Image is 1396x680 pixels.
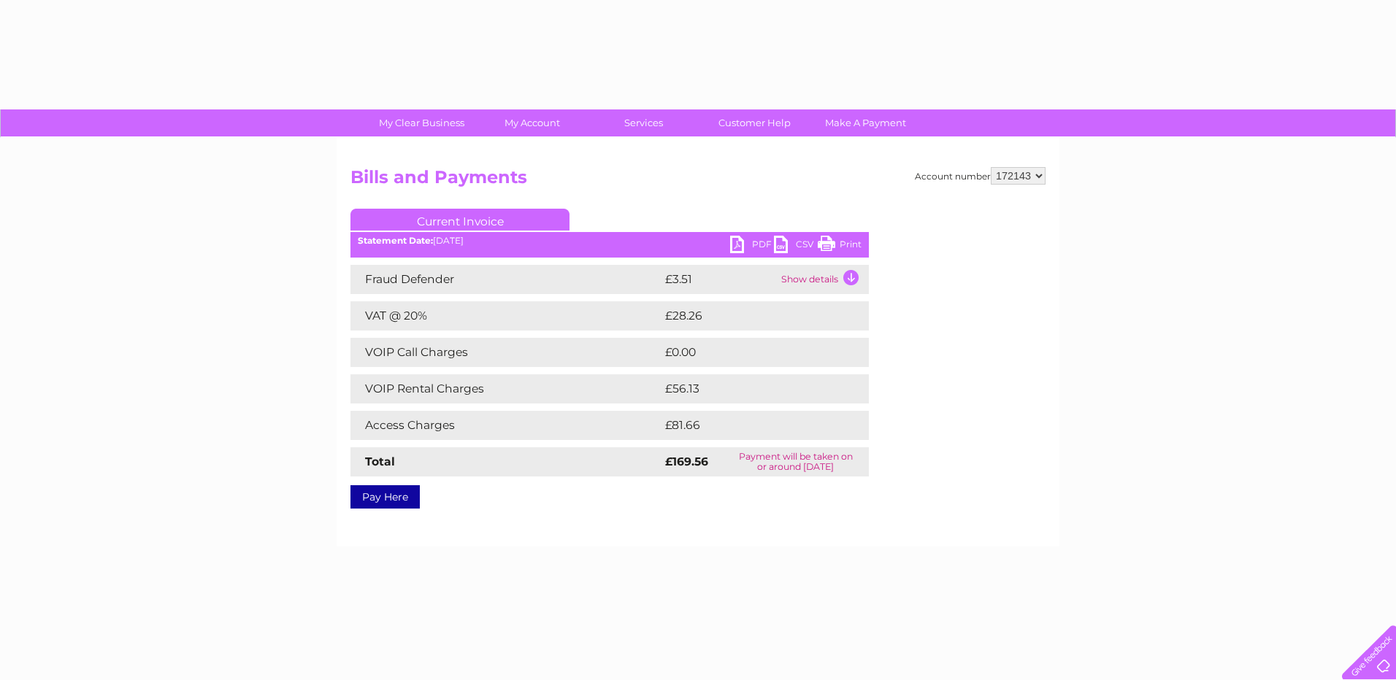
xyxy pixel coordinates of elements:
[661,338,835,367] td: £0.00
[915,167,1046,185] div: Account number
[350,485,420,509] a: Pay Here
[350,265,661,294] td: Fraud Defender
[661,301,840,331] td: £28.26
[361,109,482,136] a: My Clear Business
[778,265,869,294] td: Show details
[350,411,661,440] td: Access Charges
[358,235,433,246] b: Statement Date:
[665,455,708,468] strong: £169.56
[350,209,569,231] a: Current Invoice
[583,109,704,136] a: Services
[694,109,815,136] a: Customer Help
[730,236,774,257] a: PDF
[350,167,1046,195] h2: Bills and Payments
[350,374,661,403] td: VOIP Rental Charges
[774,236,818,257] a: CSV
[818,236,862,257] a: Print
[722,447,869,476] td: Payment will be taken on or around [DATE]
[661,374,838,403] td: £56.13
[661,411,838,440] td: £81.66
[365,455,395,468] strong: Total
[805,109,926,136] a: Make A Payment
[661,265,778,294] td: £3.51
[472,109,593,136] a: My Account
[350,301,661,331] td: VAT @ 20%
[350,338,661,367] td: VOIP Call Charges
[350,236,869,246] div: [DATE]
